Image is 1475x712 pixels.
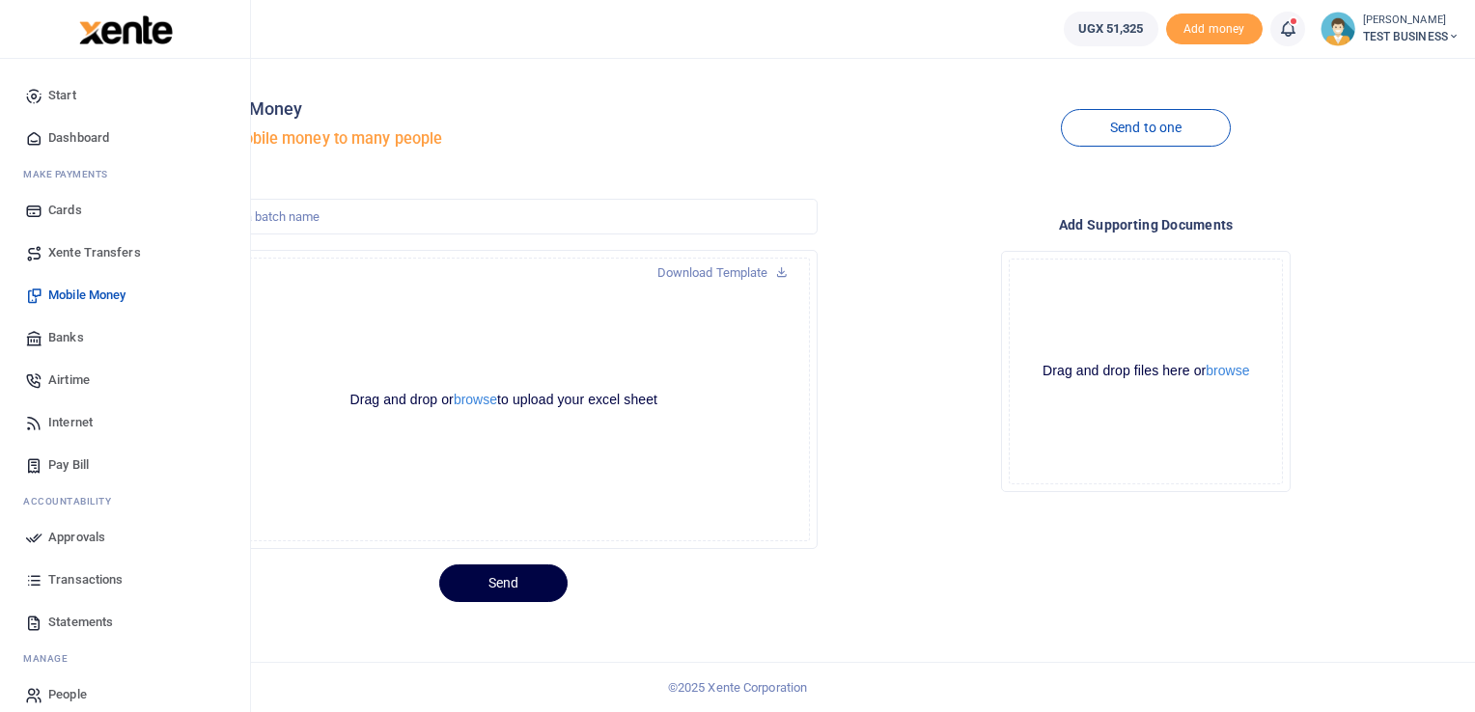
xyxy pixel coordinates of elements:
[48,528,105,547] span: Approvals
[48,86,76,105] span: Start
[190,98,818,120] h4: Mobile Money
[190,250,818,549] div: File Uploader
[439,564,568,602] button: Send
[48,128,109,148] span: Dashboard
[15,401,235,444] a: Internet
[15,644,235,673] li: M
[48,570,123,589] span: Transactions
[833,214,1461,235] h4: Add supporting Documents
[48,328,84,347] span: Banks
[1166,14,1263,45] li: Toup your wallet
[1166,14,1263,45] span: Add money
[1064,12,1158,46] a: UGX 51,325
[454,393,497,406] button: browse
[1010,362,1282,380] div: Drag and drop files here or
[190,199,818,235] input: Create a batch name
[48,201,82,220] span: Cards
[15,316,235,359] a: Banks
[33,651,69,666] span: anage
[1061,109,1231,147] a: Send to one
[48,613,113,632] span: Statements
[15,359,235,401] a: Airtime
[1001,251,1291,492] div: File Uploader
[1206,364,1249,377] button: browse
[48,243,141,262] span: Xente Transfers
[1363,28,1460,45] span: TEST BUSINESS
[15,444,235,486] a: Pay Bill
[15,117,235,159] a: Dashboard
[79,15,173,44] img: logo-large
[1363,13,1460,29] small: [PERSON_NAME]
[15,274,235,316] a: Mobile Money
[15,159,235,189] li: M
[48,413,93,432] span: Internet
[48,685,87,704] span: People
[15,559,235,601] a: Transactions
[190,129,818,149] h5: Send mobile money to many people
[15,232,235,274] a: Xente Transfers
[77,21,173,36] a: logo-small logo-large logo-large
[15,516,235,559] a: Approvals
[33,167,108,181] span: ake Payments
[272,391,736,409] div: Drag and drop or to upload your excel sheet
[15,189,235,232] a: Cards
[38,494,111,508] span: countability
[642,258,804,288] a: Download Template
[878,691,899,711] button: Close
[1166,20,1263,35] a: Add money
[15,486,235,516] li: Ac
[48,455,89,475] span: Pay Bill
[48,286,125,305] span: Mobile Money
[1078,19,1144,39] span: UGX 51,325
[1321,12,1460,46] a: profile-user [PERSON_NAME] TEST BUSINESS
[1056,12,1166,46] li: Wallet ballance
[1321,12,1355,46] img: profile-user
[15,74,235,117] a: Start
[48,370,90,390] span: Airtime
[15,601,235,644] a: Statements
